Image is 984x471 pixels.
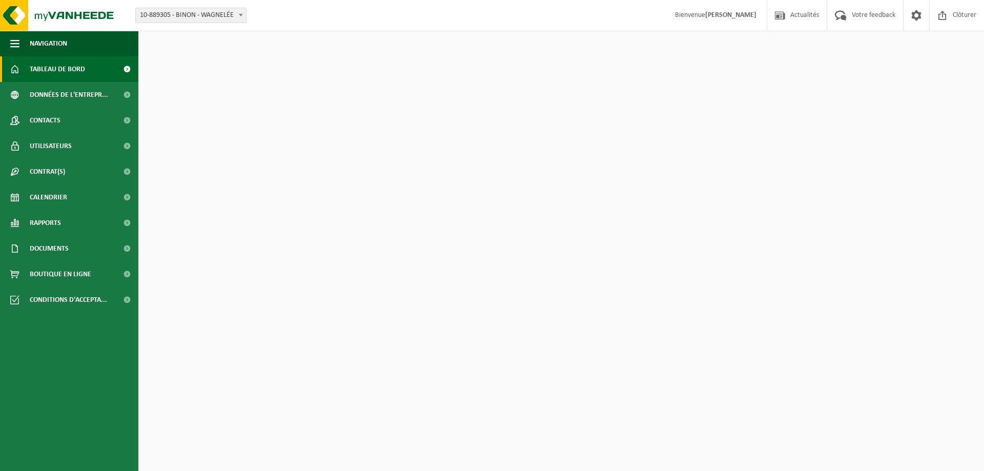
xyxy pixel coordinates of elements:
span: 10-889305 - BINON - WAGNELÉE [135,8,247,23]
strong: [PERSON_NAME] [705,11,756,19]
span: Conditions d'accepta... [30,287,107,313]
span: Contacts [30,108,60,133]
span: Calendrier [30,185,67,210]
span: Utilisateurs [30,133,72,159]
span: 10-889305 - BINON - WAGNELÉE [136,8,246,23]
span: Navigation [30,31,67,56]
span: Documents [30,236,69,261]
span: Données de l'entrepr... [30,82,108,108]
span: Tableau de bord [30,56,85,82]
span: Boutique en ligne [30,261,91,287]
span: Contrat(s) [30,159,65,185]
span: Rapports [30,210,61,236]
